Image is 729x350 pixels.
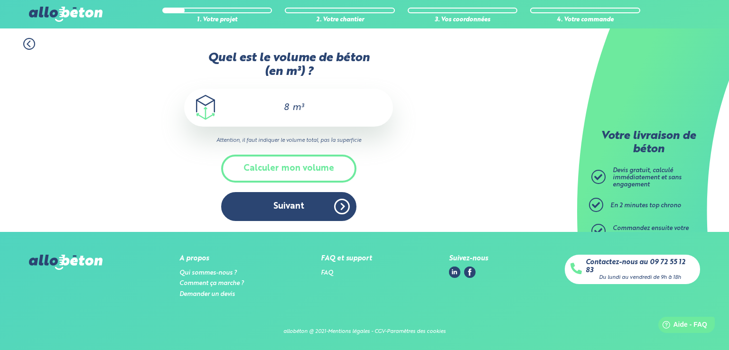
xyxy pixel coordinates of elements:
[328,329,370,334] a: Mentions légales
[326,329,328,335] div: -
[179,291,235,297] a: Demander un devis
[179,270,237,276] a: Qui sommes-nous ?
[292,103,304,112] span: m³
[613,225,689,239] span: Commandez ensuite votre béton prêt à l'emploi
[610,203,681,209] span: En 2 minutes top chrono
[371,329,373,334] span: -
[285,17,395,24] div: 2. Votre chantier
[594,130,703,156] p: Votre livraison de béton
[184,136,393,145] i: Attention, il faut indiquer le volume total, pas la superficie
[645,313,719,340] iframe: Help widget launcher
[385,329,387,335] div: -
[221,192,356,221] button: Suivant
[449,255,488,263] div: Suivez-nous
[408,17,518,24] div: 3. Vos coordonnées
[184,51,393,79] label: Quel est le volume de béton (en m³) ?
[586,258,694,274] a: Contactez-nous au 09 72 55 12 83
[283,329,326,335] div: allobéton @ 2021
[274,102,290,113] input: 0
[387,329,446,334] a: Paramètres des cookies
[321,255,372,263] div: FAQ et support
[162,17,272,24] div: 1. Votre projet
[321,270,333,276] a: FAQ
[179,280,244,286] a: Comment ça marche ?
[599,275,681,281] div: Du lundi au vendredi de 9h à 18h
[179,255,244,263] div: A propos
[613,167,682,187] span: Devis gratuit, calculé immédiatement et sans engagement
[530,17,640,24] div: 4. Votre commande
[374,329,385,334] a: CGV
[221,155,356,183] button: Calculer mon volume
[29,7,102,22] img: allobéton
[29,255,102,270] img: allobéton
